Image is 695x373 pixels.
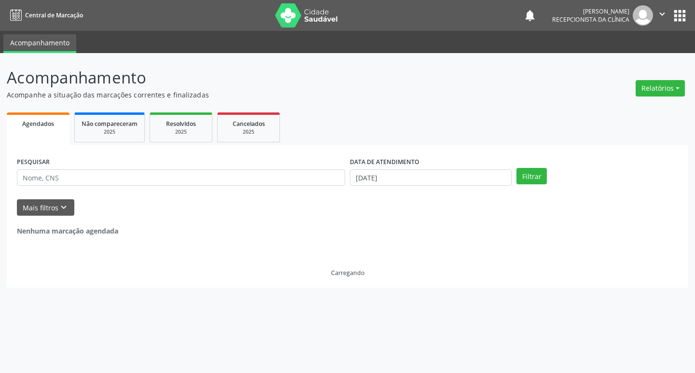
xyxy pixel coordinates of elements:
label: PESQUISAR [17,155,50,170]
div: 2025 [82,128,138,136]
div: Carregando [331,269,364,277]
button: Mais filtroskeyboard_arrow_down [17,199,74,216]
span: Resolvidos [166,120,196,128]
input: Selecione um intervalo [350,169,512,186]
div: [PERSON_NAME] [552,7,629,15]
span: Agendados [22,120,54,128]
div: 2025 [157,128,205,136]
button: Relatórios [636,80,685,97]
span: Cancelados [233,120,265,128]
i: keyboard_arrow_down [58,202,69,213]
span: Recepcionista da clínica [552,15,629,24]
p: Acompanhamento [7,66,484,90]
button: notifications [523,9,537,22]
i:  [657,9,667,19]
p: Acompanhe a situação das marcações correntes e finalizadas [7,90,484,100]
button:  [653,5,671,26]
a: Acompanhamento [3,34,76,53]
img: img [633,5,653,26]
span: Não compareceram [82,120,138,128]
input: Nome, CNS [17,169,345,186]
a: Central de Marcação [7,7,83,23]
button: apps [671,7,688,24]
label: DATA DE ATENDIMENTO [350,155,419,170]
button: Filtrar [516,168,547,184]
strong: Nenhuma marcação agendada [17,226,118,235]
div: 2025 [224,128,273,136]
span: Central de Marcação [25,11,83,19]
